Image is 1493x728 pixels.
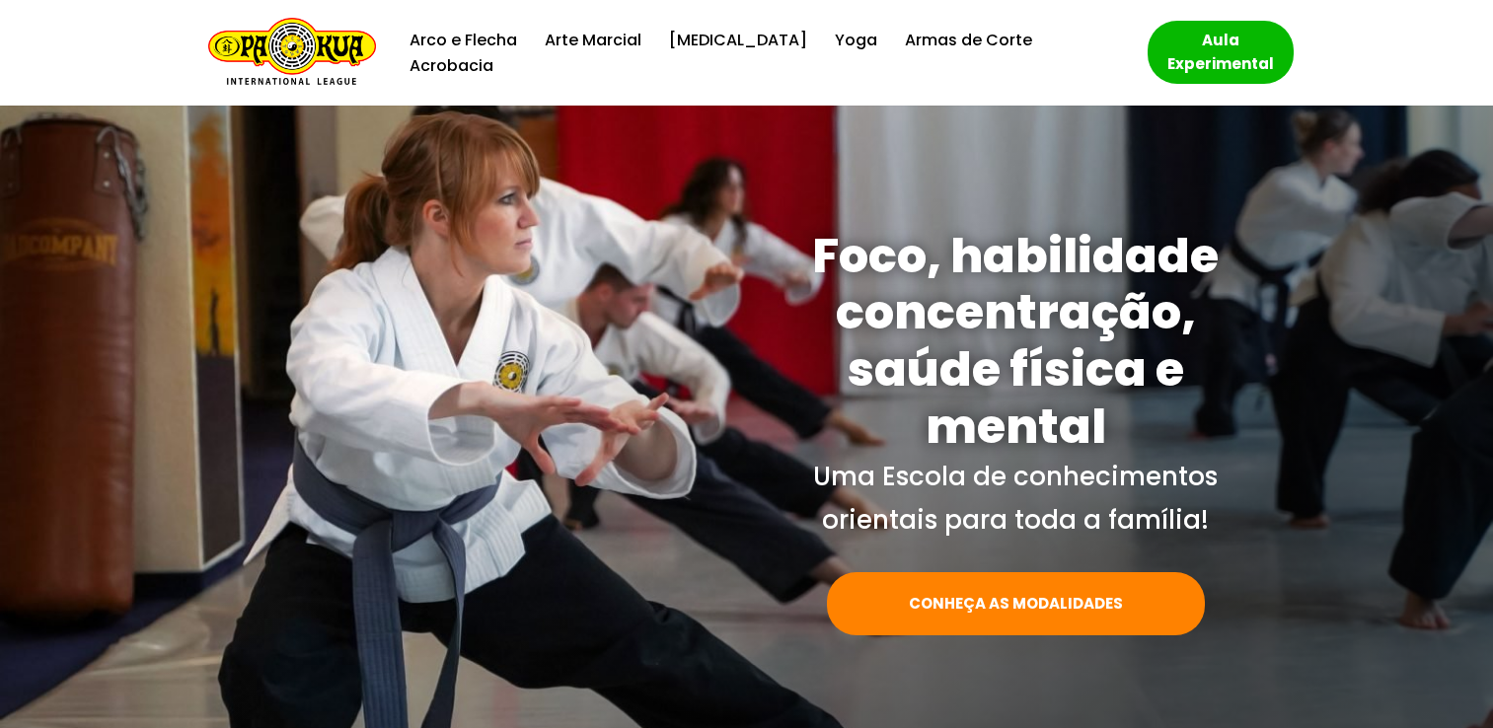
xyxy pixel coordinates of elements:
a: [MEDICAL_DATA] [669,27,807,53]
a: Yoga [835,27,877,53]
div: Menu primário [406,27,1118,79]
a: CONHEÇA AS MODALIDADES [827,572,1205,635]
a: Aula Experimental [1148,21,1294,84]
h1: Foco, habilidade concentração, saúde física e mental [762,228,1269,455]
a: Escola de Conhecimentos Orientais Pa-Kua Uma escola para toda família [198,18,376,88]
p: Uma Escola de conhecimentos orientais para toda a família! [762,455,1269,542]
a: Arte Marcial [545,27,641,53]
a: Armas de Corte [905,27,1032,53]
a: Acrobacia [410,52,493,79]
a: Arco e Flecha [410,27,517,53]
